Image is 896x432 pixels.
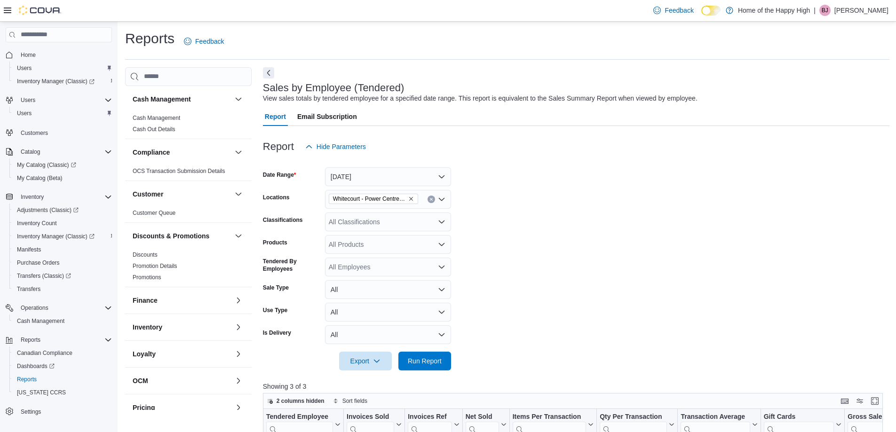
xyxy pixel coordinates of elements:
div: Net Sold [465,413,499,422]
button: OCM [133,376,231,385]
span: Customers [21,129,48,137]
div: Gross Sales [848,413,891,422]
h3: Discounts & Promotions [133,231,209,241]
span: Users [21,96,35,104]
button: Open list of options [438,263,445,271]
span: Users [17,94,112,106]
h3: Loyalty [133,349,156,359]
a: My Catalog (Classic) [13,159,80,171]
a: Transfers (Classic) [13,270,75,282]
span: Operations [21,304,48,312]
a: Cash Out Details [133,126,175,133]
button: Users [2,94,116,107]
a: Customer Queue [133,210,175,216]
button: Cash Management [9,314,116,328]
a: Dashboards [13,361,58,372]
span: Canadian Compliance [17,349,72,357]
button: My Catalog (Beta) [9,172,116,185]
button: Display options [854,395,865,407]
span: Users [13,63,112,74]
span: BJ [822,5,828,16]
span: My Catalog (Beta) [13,173,112,184]
a: Inventory Manager (Classic) [13,76,98,87]
button: Cash Management [133,94,231,104]
span: Feedback [195,37,224,46]
button: Customer [133,189,231,199]
span: My Catalog (Classic) [17,161,76,169]
span: Cash Management [133,114,180,122]
button: Users [17,94,39,106]
button: Remove Whitecourt - Power Centre - Fire & Flower from selection in this group [408,196,414,202]
button: Loyalty [233,348,244,360]
p: Home of the Happy High [738,5,810,16]
a: Inventory Count [13,218,61,229]
span: Purchase Orders [13,257,112,268]
button: Compliance [133,148,231,157]
button: Home [2,48,116,62]
div: Gift Cards [763,413,834,422]
span: Reports [13,374,112,385]
a: Promotions [133,274,161,281]
button: [DATE] [325,167,451,186]
span: Sort fields [342,397,367,405]
span: Email Subscription [297,107,357,126]
h3: Customer [133,189,163,199]
button: Discounts & Promotions [133,231,231,241]
a: Home [17,49,40,61]
button: Purchase Orders [9,256,116,269]
p: Showing 3 of 3 [263,382,889,391]
label: Is Delivery [263,329,291,337]
span: Manifests [17,246,41,253]
button: Hide Parameters [301,137,370,156]
a: Adjustments (Classic) [9,204,116,217]
button: Manifests [9,243,116,256]
div: Transaction Average [681,413,750,422]
a: Transfers [13,283,44,295]
a: Feedback [650,1,697,20]
div: Cash Management [125,112,252,139]
p: [PERSON_NAME] [834,5,888,16]
button: Transfers [9,283,116,296]
span: Users [17,110,32,117]
button: Canadian Compliance [9,346,116,360]
span: My Catalog (Classic) [13,159,112,171]
button: Sort fields [329,395,371,407]
span: Whitecourt - Power Centre - Fire & Flower [333,194,406,204]
span: Cash Management [17,317,64,325]
button: Open list of options [438,196,445,203]
span: Catalog [17,146,112,157]
button: OCM [233,375,244,386]
button: Finance [233,295,244,306]
button: Open list of options [438,218,445,226]
span: Promotion Details [133,262,177,270]
a: Inventory Manager (Classic) [13,231,98,242]
button: Operations [17,302,52,314]
label: Locations [263,194,290,201]
a: Settings [17,406,45,417]
span: Dashboards [13,361,112,372]
h3: OCM [133,376,148,385]
a: [US_STATE] CCRS [13,387,70,398]
h3: Report [263,141,294,152]
button: Settings [2,405,116,418]
span: Report [265,107,286,126]
button: Finance [133,296,231,305]
span: Reports [17,334,112,346]
span: Inventory [21,193,44,201]
button: Inventory Count [9,217,116,230]
label: Sale Type [263,284,289,291]
span: Home [21,51,36,59]
span: Customers [17,126,112,138]
span: Washington CCRS [13,387,112,398]
button: Discounts & Promotions [233,230,244,242]
span: Adjustments (Classic) [13,204,112,216]
span: 2 columns hidden [277,397,325,405]
span: Customer Queue [133,209,175,217]
h3: Cash Management [133,94,191,104]
div: Invoices Ref [408,413,452,422]
button: Export [339,352,392,370]
a: Cash Management [13,315,68,327]
a: Reports [13,374,40,385]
